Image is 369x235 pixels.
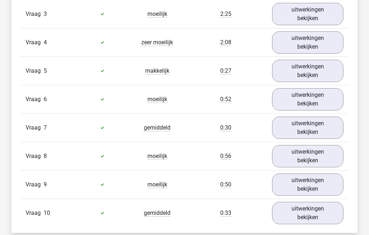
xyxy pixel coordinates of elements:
[220,153,231,160] span: 0:56
[145,67,169,74] span: makkelijk
[26,123,44,132] span: Vraag
[147,96,167,103] span: moeilijk
[44,209,50,216] span: 10
[272,88,343,110] a: uitwerkingen bekijken
[220,67,231,74] span: 0:27
[220,181,231,188] span: 0:50
[44,39,47,46] span: 4
[26,38,44,47] span: Vraag
[147,153,167,160] span: moeilijk
[147,181,167,188] span: moeilijk
[220,209,231,217] span: 0:33
[144,124,170,131] span: gemiddeld
[26,209,44,217] span: Vraag
[26,180,44,189] span: Vraag
[220,96,231,103] span: 0:52
[272,31,343,54] a: uitwerkingen bekijken
[220,124,231,131] span: 0:30
[272,117,343,139] a: uitwerkingen bekijken
[26,152,44,161] span: Vraag
[44,124,47,131] span: 7
[44,153,47,159] span: 8
[141,39,173,46] span: zeer moeilijk
[44,181,47,188] span: 9
[44,10,47,17] span: 3
[272,173,343,196] a: uitwerkingen bekijken
[44,96,47,103] span: 6
[44,67,47,74] span: 5
[26,67,44,75] span: Vraag
[272,202,343,224] a: uitwerkingen bekijken
[220,39,231,46] span: 2:08
[26,10,44,18] span: Vraag
[272,60,343,82] a: uitwerkingen bekijken
[272,145,343,167] a: uitwerkingen bekijken
[220,10,231,18] span: 2:25
[144,209,170,217] span: gemiddeld
[147,10,167,18] span: moeilijk
[26,95,44,104] span: Vraag
[272,3,343,25] a: uitwerkingen bekijken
